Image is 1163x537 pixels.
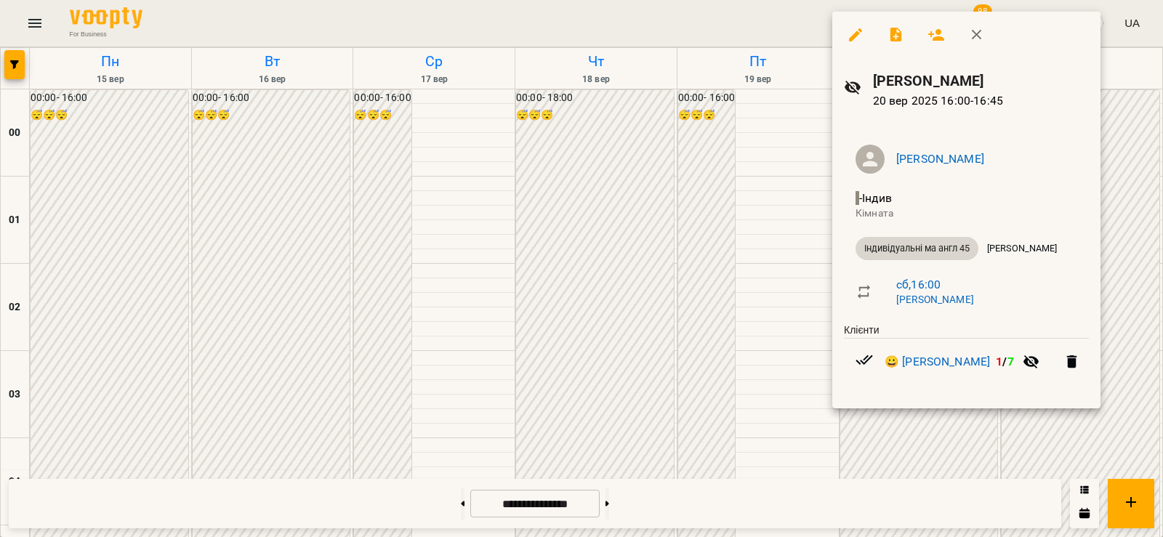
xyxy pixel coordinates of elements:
[996,355,1013,368] b: /
[996,355,1002,368] span: 1
[896,278,941,291] a: сб , 16:00
[873,70,1090,92] h6: [PERSON_NAME]
[1007,355,1014,368] span: 7
[885,353,990,371] a: 😀 [PERSON_NAME]
[856,242,978,255] span: Індивідуальні ма англ 45
[978,237,1066,260] div: [PERSON_NAME]
[856,191,895,205] span: - Індив
[844,323,1089,391] ul: Клієнти
[978,242,1066,255] span: [PERSON_NAME]
[856,206,1077,221] p: Кімната
[873,92,1090,110] p: 20 вер 2025 16:00 - 16:45
[896,294,974,305] a: [PERSON_NAME]
[896,152,984,166] a: [PERSON_NAME]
